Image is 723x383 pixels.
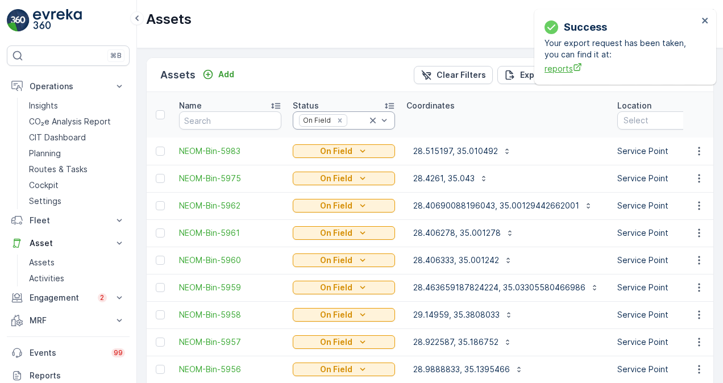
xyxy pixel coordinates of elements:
[520,69,546,81] p: Export
[29,116,111,127] p: CO₂e Analysis Report
[156,310,165,319] div: Toggle Row Selected
[24,255,130,270] a: Assets
[413,227,501,239] p: 28.406278, 35.001278
[334,116,346,125] div: Remove On Field
[293,281,395,294] button: On Field
[114,348,123,357] p: 99
[29,132,86,143] p: CIT Dashboard
[156,283,165,292] div: Toggle Row Selected
[110,51,122,60] p: ⌘B
[406,224,521,242] button: 28.406278, 35.001278
[179,145,281,157] span: NEOM-Bin-5983
[156,256,165,265] div: Toggle Row Selected
[30,315,107,326] p: MRF
[24,270,130,286] a: Activities
[156,338,165,347] div: Toggle Row Selected
[160,67,196,83] p: Assets
[320,336,352,348] p: On Field
[30,238,107,249] p: Asset
[30,215,107,226] p: Fleet
[617,200,720,211] p: Service Point
[624,115,702,126] p: Select
[24,177,130,193] a: Cockpit
[7,309,130,332] button: MRF
[545,63,698,74] a: reports
[293,144,395,158] button: On Field
[156,174,165,183] div: Toggle Row Selected
[29,257,55,268] p: Assets
[7,9,30,32] img: logo
[29,180,59,191] p: Cockpit
[293,253,395,267] button: On Field
[33,9,82,32] img: logo_light-DOdMpM7g.png
[293,199,395,213] button: On Field
[406,169,495,188] button: 28.4261, 35.043
[437,69,486,81] p: Clear Filters
[406,100,455,111] p: Coordinates
[7,286,130,309] button: Engagement2
[617,227,720,239] p: Service Point
[406,306,520,324] button: 29.14959, 35.3808033
[24,98,130,114] a: Insights
[29,100,58,111] p: Insights
[179,309,281,320] a: NEOM-Bin-5958
[179,255,281,266] a: NEOM-Bin-5960
[406,360,530,378] button: 28.9888833, 35.1395466
[413,364,510,375] p: 28.9888833, 35.1395466
[293,100,319,111] p: Status
[320,364,352,375] p: On Field
[320,309,352,320] p: On Field
[413,145,498,157] p: 28.515197, 35.010492
[156,201,165,210] div: Toggle Row Selected
[156,147,165,156] div: Toggle Row Selected
[7,232,130,255] button: Asset
[156,228,165,238] div: Toggle Row Selected
[293,172,395,185] button: On Field
[320,145,352,157] p: On Field
[179,282,281,293] span: NEOM-Bin-5959
[293,335,395,349] button: On Field
[497,66,553,84] button: Export
[30,292,91,303] p: Engagement
[179,173,281,184] a: NEOM-Bin-5975
[293,363,395,376] button: On Field
[29,164,88,175] p: Routes & Tasks
[413,309,500,320] p: 29.14959, 35.3808033
[617,173,720,184] p: Service Point
[701,16,709,27] button: close
[300,115,333,126] div: On Field
[179,364,281,375] a: NEOM-Bin-5956
[413,173,475,184] p: 28.4261, 35.043
[179,200,281,211] a: NEOM-Bin-5962
[156,365,165,374] div: Toggle Row Selected
[7,75,130,98] button: Operations
[179,227,281,239] a: NEOM-Bin-5961
[617,255,720,266] p: Service Point
[617,145,720,157] p: Service Point
[100,293,105,302] p: 2
[29,273,64,284] p: Activities
[24,161,130,177] a: Routes & Tasks
[413,200,579,211] p: 28.40690088196043, 35.00129442662001
[564,19,607,35] p: Success
[414,66,493,84] button: Clear Filters
[179,100,202,111] p: Name
[29,148,61,159] p: Planning
[320,200,352,211] p: On Field
[179,111,281,130] input: Search
[179,336,281,348] a: NEOM-Bin-5957
[7,209,130,232] button: Fleet
[24,193,130,209] a: Settings
[293,226,395,240] button: On Field
[320,227,352,239] p: On Field
[413,282,585,293] p: 28.463659187824224, 35.03305580466986
[146,10,192,28] p: Assets
[617,364,720,375] p: Service Point
[413,255,499,266] p: 28.406333, 35.001242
